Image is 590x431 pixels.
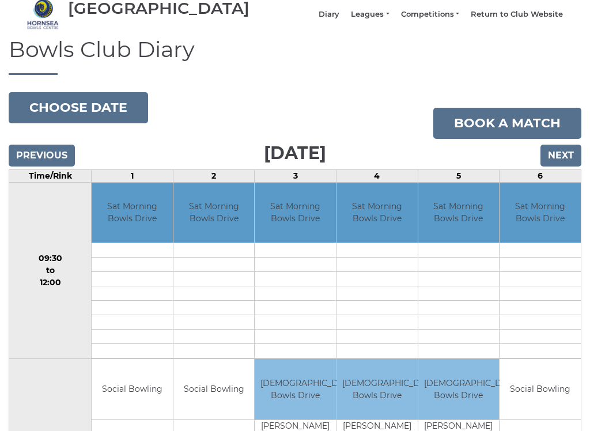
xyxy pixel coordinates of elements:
[92,360,173,420] td: Social Bowling
[9,170,92,183] td: Time/Rink
[418,170,500,183] td: 5
[173,360,255,420] td: Social Bowling
[418,183,500,244] td: Sat Morning Bowls Drive
[500,360,581,420] td: Social Bowling
[173,183,255,244] td: Sat Morning Bowls Drive
[92,170,173,183] td: 1
[351,10,389,20] a: Leagues
[255,170,336,183] td: 3
[433,108,581,139] a: Book a match
[9,145,75,167] input: Previous
[173,170,255,183] td: 2
[9,93,148,124] button: Choose date
[401,10,459,20] a: Competitions
[500,183,581,244] td: Sat Morning Bowls Drive
[9,38,581,75] h1: Bowls Club Diary
[9,183,92,360] td: 09:30 to 12:00
[418,360,500,420] td: [DEMOGRAPHIC_DATA] Bowls Drive
[471,10,563,20] a: Return to Club Website
[255,360,336,420] td: [DEMOGRAPHIC_DATA] Bowls Drive
[319,10,339,20] a: Diary
[540,145,581,167] input: Next
[336,170,418,183] td: 4
[336,360,418,420] td: [DEMOGRAPHIC_DATA] Bowls Drive
[336,183,418,244] td: Sat Morning Bowls Drive
[500,170,581,183] td: 6
[255,183,336,244] td: Sat Morning Bowls Drive
[92,183,173,244] td: Sat Morning Bowls Drive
